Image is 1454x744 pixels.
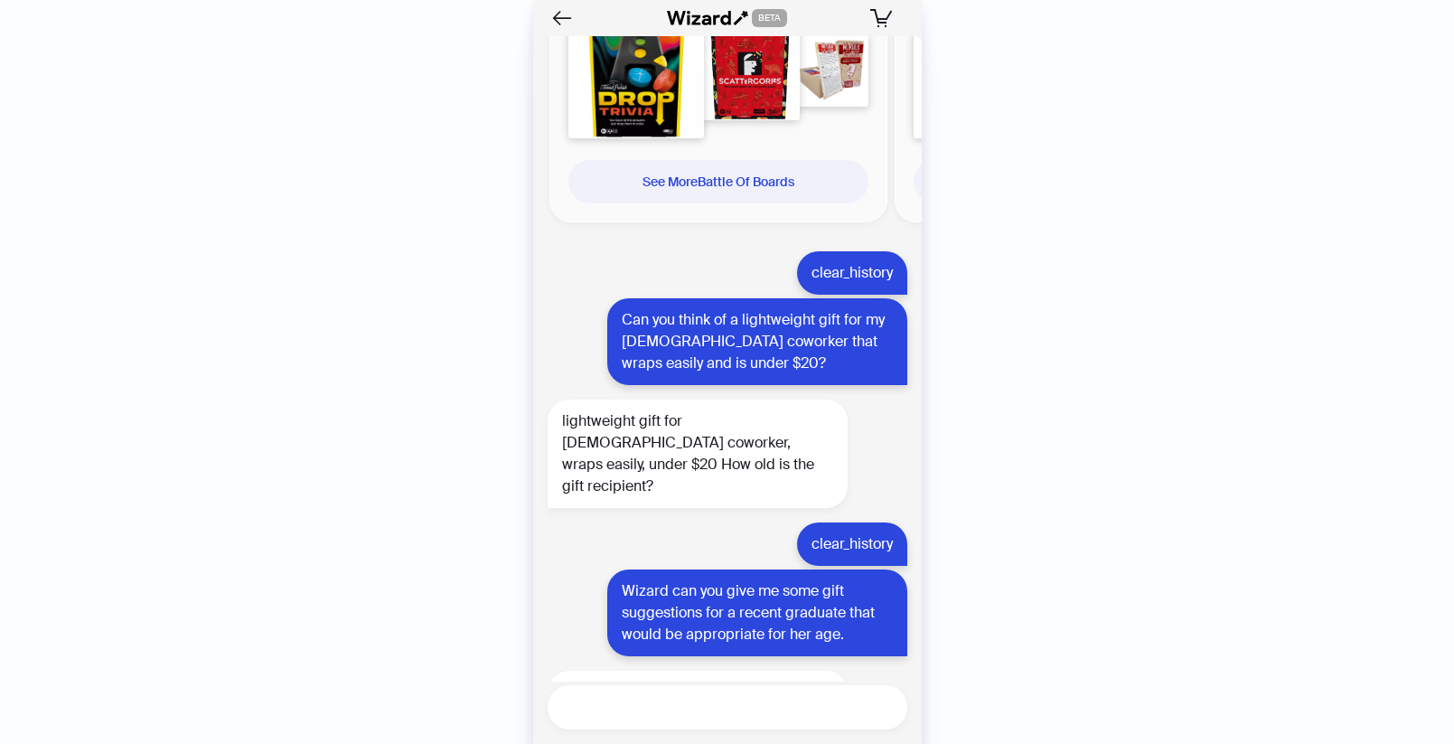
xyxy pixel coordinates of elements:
img: Murder We Wrote Party Game - Target Exclusive Edition [796,34,868,107]
span: BETA [752,9,787,27]
button: Back [548,4,577,33]
img: Hasbro Gaming Drop Trivia: Trivial Pursuit Game [568,3,704,138]
div: Can you think of a lightweight gift for my [DEMOGRAPHIC_DATA] coworker that wraps easily and is u... [607,298,907,385]
div: clear_history [797,523,907,566]
div: lightweight gift for [DEMOGRAPHIC_DATA] coworker, wraps easily, under $20 How old is the gift rec... [548,400,848,508]
img: Scattergories Game [700,21,800,120]
div: See MoreBattle Of Boards [568,160,868,203]
div: Wizard can you give me some gift suggestions for a recent graduate that would be appropriate for ... [607,570,907,656]
div: clear_history [797,251,907,295]
div: See More Battle Of Boards [583,160,854,203]
img: Funko Funko Games Kellogg's Pop-Tarts Card Game | 2-6 Players [914,3,1049,138]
